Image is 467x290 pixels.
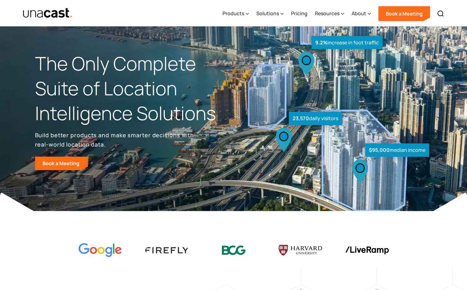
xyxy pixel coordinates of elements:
a: home [23,8,73,19]
img: Harvard U logo [279,243,322,258]
img: Google logo Color [79,243,122,258]
img: Firefly Advertising logo [145,247,189,253]
div: Resources [315,10,339,17]
img: Unacast text logo [23,8,73,19]
strong: 23,570 [293,115,309,122]
strong: 9.2% [315,39,327,46]
a: Pricing [291,1,308,26]
div: Products [222,10,244,17]
div: daily visitors [289,112,342,125]
h1: The Only Complete Suite of Location Intelligence Solutions [35,51,234,125]
div: Products [222,1,249,26]
div: About [352,10,366,17]
img: BCG logo [212,242,255,259]
a: Book a Meeting [378,6,430,21]
div: median income [365,143,429,157]
div: Solutions [256,1,284,26]
div: increase in foot traffic [312,36,383,49]
strong: $95,000 [369,147,390,153]
div: Solutions [256,10,279,17]
div: Resources [315,1,344,26]
p: Build better products and make smarter decisions with real-world location data. [35,130,196,149]
div: About [352,1,371,26]
img: liveramp logo [345,247,389,254]
img: Search icon [437,10,444,17]
a: Book a Meeting [35,156,88,170]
